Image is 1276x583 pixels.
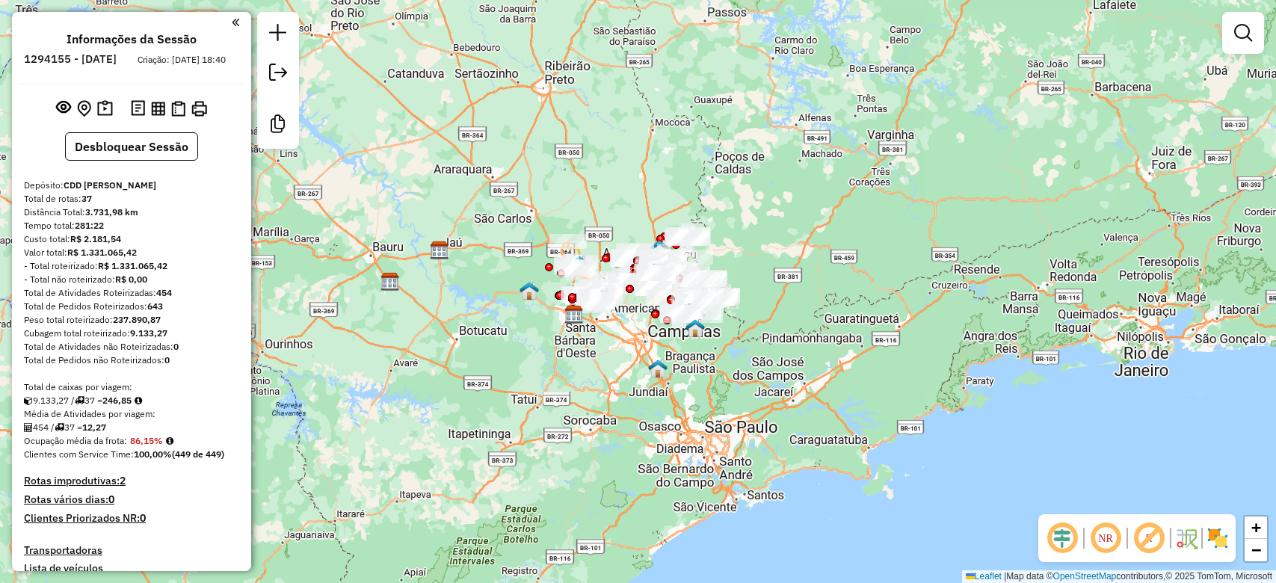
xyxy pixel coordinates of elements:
img: CDD Jau [430,241,449,260]
i: Total de rotas [75,396,84,405]
strong: CDD [PERSON_NAME] [64,179,156,191]
strong: 281:22 [75,220,104,231]
i: Total de rotas [55,423,64,432]
div: Total de caixas por viagem: [24,380,239,394]
h4: Lista de veículos [24,562,239,575]
h6: 1294155 - [DATE] [24,52,117,66]
strong: (449 de 449) [172,448,224,460]
button: Imprimir Rotas [188,98,210,120]
a: Clique aqui para minimizar o painel [232,13,239,31]
a: Criar modelo [263,109,293,143]
div: Total de Atividades Roteirizadas: [24,286,239,300]
strong: 100,00% [134,448,172,460]
strong: 0 [164,354,170,365]
strong: R$ 1.331.065,42 [67,247,137,258]
div: Criação: [DATE] 18:40 [132,53,232,67]
h4: Transportadoras [24,544,239,557]
img: Socoro [708,286,727,306]
strong: 643 [147,300,163,312]
strong: R$ 1.331.065,42 [98,260,167,271]
div: Cubagem total roteirizado: [24,327,239,340]
a: OpenStreetMap [1053,571,1117,582]
span: + [1251,518,1261,537]
button: Visualizar Romaneio [168,98,188,120]
strong: 86,15% [130,435,163,446]
span: Exibir rótulo [1131,520,1167,556]
h4: Rotas vários dias: [24,493,239,506]
img: Fluxo de ruas [1174,526,1198,550]
i: Cubagem total roteirizado [24,396,33,405]
img: CDD Mogi Mirim [650,263,669,283]
i: Total de Atividades [24,423,33,432]
h4: Rotas improdutivas: [24,475,239,487]
span: Ocultar NR [1088,520,1124,556]
div: 9.133,27 / 37 = [24,394,239,407]
img: 618 UDC Light Limeira [592,287,611,306]
i: Meta Caixas/viagem: 226,90 Diferença: 19,95 [135,396,142,405]
img: CDD Piracicaba [564,305,584,324]
strong: 0 [173,341,179,352]
a: Zoom in [1245,516,1267,539]
img: Tuiuti [685,318,705,338]
div: Tempo total: [24,219,239,232]
div: Total de Atividades não Roteirizadas: [24,340,239,354]
strong: 9.133,27 [130,327,167,339]
strong: 37 [81,193,92,204]
em: Média calculada utilizando a maior ocupação (%Peso ou %Cubagem) de cada rota da sessão. Rotas cro... [166,437,173,445]
h4: Informações da Sessão [67,32,197,46]
h4: Clientes Priorizados NR: [24,512,239,525]
a: Nova sessão e pesquisa [263,18,293,52]
button: Exibir sessão original [53,96,74,120]
div: Total de Pedidos Roteirizados: [24,300,239,313]
button: Logs desbloquear sessão [128,97,148,120]
strong: R$ 2.181,54 [70,233,121,244]
img: Exibir/Ocultar setores [1206,526,1230,550]
strong: 3.731,98 km [85,206,138,218]
div: Valor total: [24,246,239,259]
div: - Total não roteirizado: [24,273,239,286]
strong: 12,27 [82,422,106,433]
img: 619 UDC Light Rio Claro [570,255,589,274]
div: Custo total: [24,232,239,246]
div: Total de rotas: [24,192,239,206]
img: CDD Agudos [380,272,400,291]
button: Desbloquear Sessão [65,132,198,161]
span: Clientes com Service Time: [24,448,134,460]
div: Depósito: [24,179,239,192]
strong: 0 [140,511,146,525]
strong: 0 [108,493,114,506]
button: Visualizar relatório de Roteirização [148,98,168,118]
div: Peso total roteirizado: [24,313,239,327]
span: | [1004,571,1006,582]
strong: R$ 0,00 [115,274,147,285]
strong: 2 [120,474,126,487]
a: Exibir filtros [1228,18,1258,48]
strong: 237.890,87 [113,314,161,325]
span: − [1251,540,1261,559]
div: Distância Total: [24,206,239,219]
a: Exportar sessão [263,58,293,91]
div: Média de Atividades por viagem: [24,407,239,421]
img: CDI Louveira [648,359,668,378]
div: - Total roteirizado: [24,259,239,273]
img: Amparo [675,303,694,322]
button: Painel de Sugestão [94,97,116,120]
span: Ocultar deslocamento [1044,520,1080,556]
img: Estiva Gerbi [650,239,669,259]
strong: 246,85 [102,395,132,406]
a: Zoom out [1245,539,1267,561]
a: Leaflet [966,571,1002,582]
div: Map data © contributors,© 2025 TomTom, Microsoft [962,570,1276,583]
div: 454 / 37 = [24,421,239,434]
div: Total de Pedidos não Roteirizados: [24,354,239,367]
img: São Pedro [520,281,539,300]
span: Ocupação média da frota: [24,435,127,446]
button: Centralizar mapa no depósito ou ponto de apoio [74,97,94,120]
strong: 454 [156,287,172,298]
